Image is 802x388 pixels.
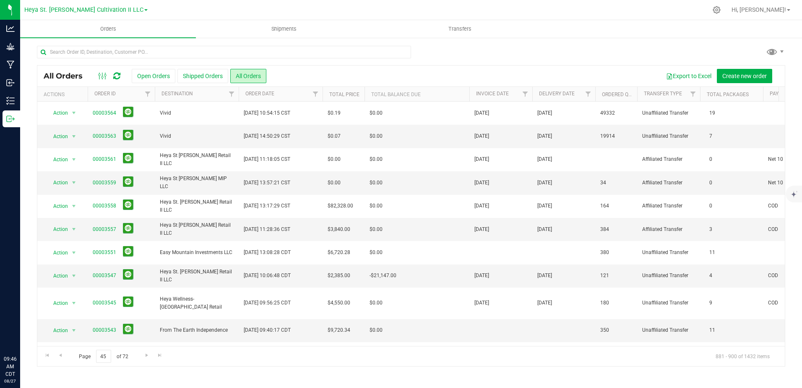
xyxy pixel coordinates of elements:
[370,272,396,280] span: -$21,147.00
[244,225,290,233] span: [DATE] 11:28:36 CST
[705,153,716,165] span: 0
[160,249,234,257] span: Easy Mountain Investments LLC
[89,25,128,33] span: Orders
[244,326,291,334] span: [DATE] 09:40:17 CDT
[46,247,68,259] span: Action
[244,179,290,187] span: [DATE] 13:57:21 CST
[230,69,266,83] button: All Orders
[160,132,234,140] span: Vivid
[161,91,193,97] a: Destination
[474,272,489,280] span: [DATE]
[69,131,79,142] span: select
[705,107,719,119] span: 19
[160,109,234,117] span: Vivid
[370,225,383,233] span: $0.00
[370,132,383,140] span: $0.00
[160,295,234,311] span: Heya Wellness-[GEOGRAPHIC_DATA] Retail
[600,272,609,280] span: 121
[705,324,719,336] span: 11
[711,6,722,14] div: Manage settings
[537,272,552,280] span: [DATE]
[132,69,175,83] button: Open Orders
[160,326,234,334] span: From The Earth Independence
[537,225,552,233] span: [DATE]
[46,325,68,336] span: Action
[370,109,383,117] span: $0.00
[260,25,308,33] span: Shipments
[37,46,411,58] input: Search Order ID, Destination, Customer PO...
[705,200,716,212] span: 0
[600,249,609,257] span: 380
[6,115,15,123] inline-svg: Outbound
[4,378,16,384] p: 08/27
[177,69,228,83] button: Shipped Orders
[46,107,68,119] span: Action
[537,132,552,140] span: [DATE]
[69,154,79,165] span: select
[642,109,695,117] span: Unaffiliated Transfer
[46,200,68,212] span: Action
[717,69,772,83] button: Create new order
[141,350,153,361] a: Go to the next page
[309,87,323,101] a: Filter
[96,350,111,363] input: 45
[225,87,239,101] a: Filter
[69,270,79,282] span: select
[705,223,716,236] span: 3
[329,92,359,97] a: Total Price
[93,179,116,187] a: 00003559
[328,202,353,210] span: $82,328.00
[4,355,16,378] p: 09:46 AM CDT
[370,155,383,163] span: $0.00
[437,25,483,33] span: Transfers
[46,177,68,189] span: Action
[244,272,291,280] span: [DATE] 10:06:48 CDT
[581,87,595,101] a: Filter
[93,132,116,140] a: 00003563
[69,325,79,336] span: select
[6,60,15,69] inline-svg: Manufacturing
[154,350,166,361] a: Go to the last page
[46,270,68,282] span: Action
[642,155,695,163] span: Affiliated Transfer
[160,198,234,214] span: Heya St. [PERSON_NAME] Retail II LLC
[709,350,776,362] span: 881 - 900 of 1432 items
[370,179,383,187] span: $0.00
[93,109,116,117] a: 00003564
[244,299,291,307] span: [DATE] 09:56:25 CDT
[93,225,116,233] a: 00003557
[370,249,383,257] span: $0.00
[328,326,350,334] span: $9,720.34
[46,131,68,142] span: Action
[46,223,68,235] span: Action
[8,321,34,346] iframe: Resource center
[539,91,575,97] a: Delivery Date
[642,272,695,280] span: Unaffiliated Transfer
[537,179,552,187] span: [DATE]
[474,299,489,307] span: [DATE]
[328,109,341,117] span: $0.19
[244,249,291,257] span: [DATE] 13:08:28 CDT
[44,92,84,97] div: Actions
[705,130,716,142] span: 7
[41,350,53,361] a: Go to the first page
[69,223,79,235] span: select
[69,297,79,309] span: select
[686,87,700,101] a: Filter
[72,350,135,363] span: Page of 72
[6,79,15,87] inline-svg: Inbound
[6,97,15,105] inline-svg: Inventory
[244,155,290,163] span: [DATE] 11:18:05 CST
[328,272,350,280] span: $2,385.00
[93,155,116,163] a: 00003561
[600,109,615,117] span: 49332
[537,202,552,210] span: [DATE]
[46,297,68,309] span: Action
[328,155,341,163] span: $0.00
[328,179,341,187] span: $0.00
[69,177,79,189] span: select
[365,87,469,102] th: Total Balance Due
[54,350,66,361] a: Go to the previous page
[474,202,489,210] span: [DATE]
[732,6,786,13] span: Hi, [PERSON_NAME]!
